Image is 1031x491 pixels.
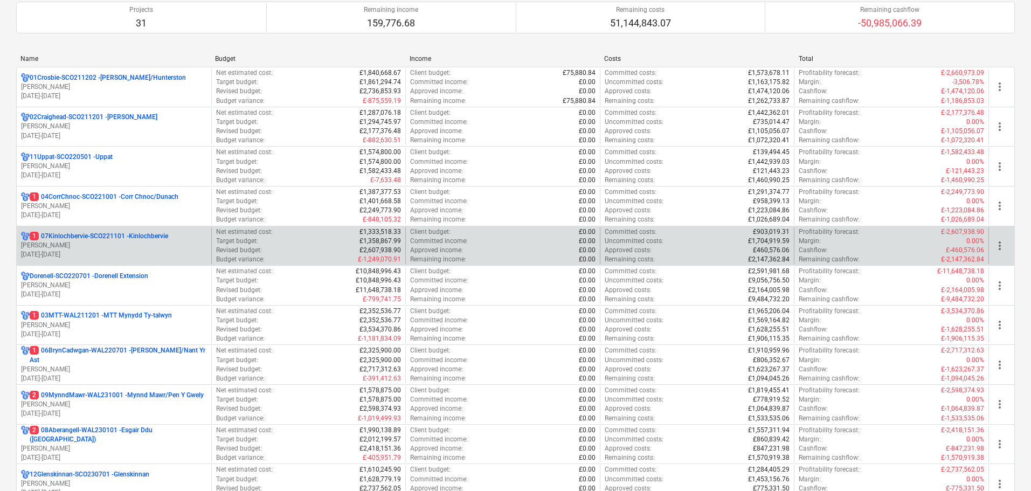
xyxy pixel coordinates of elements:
[216,246,262,255] p: Revised budget :
[363,96,401,106] p: £-875,559.19
[605,148,656,157] p: Committed costs :
[605,267,656,276] p: Committed costs :
[858,5,922,15] p: Remaining cashflow
[748,237,790,246] p: £1,704,919.59
[410,307,451,316] p: Client budget :
[21,400,207,409] p: [PERSON_NAME]
[579,167,596,176] p: £0.00
[799,255,860,264] p: Remaining cashflow :
[410,127,463,136] p: Approved income :
[410,286,463,295] p: Approved income :
[941,295,984,304] p: £-9,484,732.20
[605,286,652,295] p: Approved costs :
[363,136,401,145] p: £-882,630.51
[21,202,207,211] p: [PERSON_NAME]
[993,239,1006,252] span: more_vert
[30,391,204,400] p: 09MynndMawr-WAL231001 - Mynnd Mawr/Pen Y Gwely
[579,176,596,185] p: £0.00
[605,295,655,304] p: Remaining costs :
[410,136,466,145] p: Remaining income :
[604,55,790,63] div: Costs
[359,188,401,197] p: £1,387,377.53
[941,255,984,264] p: £-2,147,362.84
[799,227,860,237] p: Profitability forecast :
[748,276,790,285] p: £9,056,756.50
[30,192,178,202] p: 04CorrChnoc-SCO221001 - Corr Chnoc/Dunach
[993,160,1006,173] span: more_vert
[748,188,790,197] p: £1,291,374.77
[216,267,273,276] p: Net estimated cost :
[21,391,207,418] div: 209MynndMawr-WAL231001 -Mynnd Mawr/Pen Y Gwely[PERSON_NAME][DATE]-[DATE]
[363,215,401,224] p: £-848,105.32
[20,55,206,63] div: Name
[410,96,466,106] p: Remaining income :
[799,215,860,224] p: Remaining cashflow :
[799,295,860,304] p: Remaining cashflow :
[605,96,655,106] p: Remaining costs :
[410,295,466,304] p: Remaining income :
[21,409,207,418] p: [DATE] - [DATE]
[410,117,468,127] p: Committed income :
[216,286,262,295] p: Revised budget :
[605,307,656,316] p: Committed costs :
[748,127,790,136] p: £1,105,056.07
[605,108,656,117] p: Committed costs :
[410,87,463,96] p: Approved income :
[605,206,652,215] p: Approved costs :
[579,136,596,145] p: £0.00
[579,276,596,285] p: £0.00
[356,276,401,285] p: £10,848,996.43
[966,117,984,127] p: 0.00%
[356,286,401,295] p: £11,648,738.18
[359,108,401,117] p: £1,287,076.18
[941,87,984,96] p: £-1,474,120.06
[359,87,401,96] p: £2,736,853.93
[216,307,273,316] p: Net estimated cost :
[21,374,207,383] p: [DATE] - [DATE]
[748,316,790,325] p: £1,569,164.82
[21,211,207,220] p: [DATE] - [DATE]
[579,246,596,255] p: £0.00
[21,171,207,180] p: [DATE] - [DATE]
[799,167,828,176] p: Cashflow :
[579,307,596,316] p: £0.00
[799,117,821,127] p: Margin :
[21,192,30,202] div: Project has multi currencies enabled
[993,438,1006,451] span: more_vert
[21,241,207,250] p: [PERSON_NAME]
[748,176,790,185] p: £1,460,990.25
[30,153,113,162] p: 11Uppat-SCO220501 - Uppat
[941,227,984,237] p: £-2,607,938.90
[605,78,663,87] p: Uncommitted costs :
[605,316,663,325] p: Uncommitted costs :
[410,246,463,255] p: Approved income :
[605,167,652,176] p: Approved costs :
[941,127,984,136] p: £-1,105,056.07
[748,68,790,78] p: £1,573,678.11
[579,117,596,127] p: £0.00
[21,321,207,330] p: [PERSON_NAME]
[579,215,596,224] p: £0.00
[579,227,596,237] p: £0.00
[30,426,39,434] span: 2
[941,96,984,106] p: £-1,186,853.03
[799,325,828,334] p: Cashflow :
[30,311,172,320] p: 03MTT-WAL211201 - MTT Mynydd Ty-talwyn
[216,127,262,136] p: Revised budget :
[799,206,828,215] p: Cashflow :
[799,68,860,78] p: Profitability forecast :
[966,157,984,167] p: 0.00%
[410,55,596,63] div: Income
[748,206,790,215] p: £1,223,084.86
[410,276,468,285] p: Committed income :
[966,237,984,246] p: 0.00%
[941,108,984,117] p: £-2,177,376.48
[216,295,265,304] p: Budget variance :
[748,255,790,264] p: £2,147,362.84
[21,192,207,220] div: 104CorrChnoc-SCO221001 -Corr Chnoc/Dunach[PERSON_NAME][DATE]-[DATE]
[748,325,790,334] p: £1,628,255.51
[605,227,656,237] p: Committed costs :
[21,391,30,400] div: Project has multi currencies enabled
[993,398,1006,411] span: more_vert
[21,272,30,281] div: Project has multi currencies enabled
